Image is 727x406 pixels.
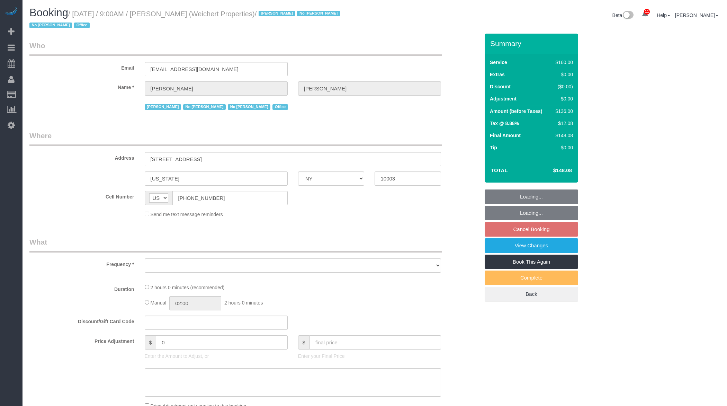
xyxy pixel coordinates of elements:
h3: Summary [490,39,575,47]
span: Booking [29,7,68,19]
input: First Name [145,81,288,96]
h4: $148.08 [532,168,572,174]
div: $160.00 [553,59,573,66]
p: Enter the Amount to Adjust, or [145,353,288,360]
div: $148.08 [553,132,573,139]
span: No [PERSON_NAME] [183,104,226,110]
a: Book This Again [485,255,578,269]
div: $12.08 [553,120,573,127]
input: Email [145,62,288,76]
label: Cell Number [24,191,140,200]
span: No [PERSON_NAME] [297,11,340,16]
legend: What [29,237,442,253]
label: Final Amount [490,132,521,139]
label: Discount/Gift Card Code [24,316,140,325]
span: Send me text message reminders [150,212,223,217]
span: No [PERSON_NAME] [228,104,270,110]
span: 2 hours 0 minutes [224,300,263,306]
span: 11 [644,9,650,15]
strong: Total [491,167,508,173]
span: $ [145,335,156,350]
span: Office [74,23,89,28]
a: Beta [612,12,634,18]
label: Discount [490,83,511,90]
img: New interface [622,11,634,20]
label: Email [24,62,140,71]
input: final price [309,335,441,350]
input: Cell Number [172,191,288,205]
span: Office [272,104,288,110]
label: Extras [490,71,505,78]
span: [PERSON_NAME] [145,104,181,110]
span: $ [298,335,309,350]
label: Duration [24,283,140,293]
span: [PERSON_NAME] [259,11,295,16]
label: Frequency * [24,258,140,268]
label: Address [24,152,140,161]
legend: Who [29,41,442,56]
a: 11 [638,7,652,22]
a: [PERSON_NAME] [675,12,718,18]
a: Help [657,12,670,18]
legend: Where [29,131,442,146]
small: / [DATE] / 9:00AM / [PERSON_NAME] (Weichert Properties) [29,10,342,29]
label: Amount (before Taxes) [490,108,542,115]
div: ($0.00) [553,83,573,90]
label: Price Adjustment [24,335,140,345]
div: $0.00 [553,95,573,102]
label: Name * [24,81,140,91]
label: Tax @ 8.88% [490,120,519,127]
span: Manual [150,300,166,306]
a: View Changes [485,238,578,253]
div: $0.00 [553,71,573,78]
label: Service [490,59,507,66]
input: Last Name [298,81,441,96]
input: Zip Code [375,171,441,186]
span: No [PERSON_NAME] [29,23,72,28]
label: Adjustment [490,95,517,102]
p: Enter your Final Price [298,353,441,360]
label: Tip [490,144,497,151]
div: $136.00 [553,108,573,115]
img: Automaid Logo [4,7,18,17]
a: Back [485,287,578,301]
input: City [145,171,288,186]
span: 2 hours 0 minutes (recommended) [150,285,224,290]
div: $0.00 [553,144,573,151]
